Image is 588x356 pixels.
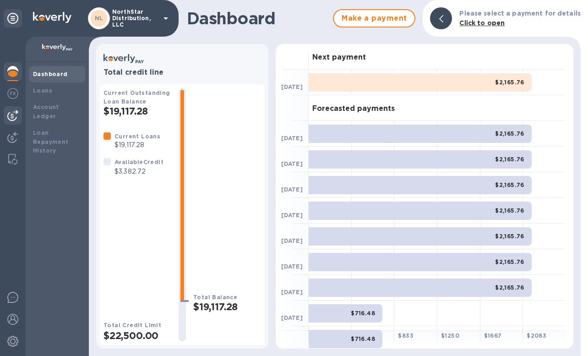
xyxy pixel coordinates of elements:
[495,233,524,240] b: $2,165.76
[114,140,160,150] p: $19,117.28
[114,159,163,165] b: Available Credit
[333,9,415,27] button: Make a payment
[114,133,160,140] b: Current Loans
[33,87,52,94] b: Loans
[281,314,303,321] b: [DATE]
[459,10,581,17] b: Please select a payment for details
[441,332,459,339] b: $ 1250
[281,83,303,90] b: [DATE]
[495,181,524,188] b: $2,165.76
[495,258,524,265] b: $2,165.76
[103,322,161,329] b: Total Credit Limit
[281,289,303,296] b: [DATE]
[281,135,303,142] b: [DATE]
[351,335,375,342] b: $716.48
[495,207,524,214] b: $2,165.76
[281,186,303,193] b: [DATE]
[103,89,170,105] b: Current Outstanding Loan Balance
[281,237,303,244] b: [DATE]
[495,284,524,291] b: $2,165.76
[341,13,407,24] span: Make a payment
[112,9,158,28] p: NorthStar Distribution, LLC
[114,167,163,176] p: $3,382.72
[398,332,414,339] b: $ 833
[95,15,103,22] b: NL
[484,332,502,339] b: $ 1667
[33,71,68,77] b: Dashboard
[495,130,524,137] b: $2,165.76
[193,294,237,301] b: Total Balance
[281,212,303,219] b: [DATE]
[7,88,18,99] img: Foreign exchange
[312,104,395,113] h3: Forecasted payments
[281,160,303,167] b: [DATE]
[193,301,261,312] h2: $19,117.28
[459,19,505,27] b: Click to open
[495,79,524,86] b: $2,165.76
[33,12,71,23] img: Logo
[33,104,59,120] b: Account Ledger
[312,53,366,62] h3: Next payment
[33,129,69,154] b: Loan Repayment History
[527,332,546,339] b: $ 2083
[281,263,303,270] b: [DATE]
[4,9,22,27] div: Unpin categories
[103,68,261,77] h3: Total credit line
[103,105,171,117] h2: $19,117.28
[351,310,375,317] b: $716.48
[495,156,524,163] b: $2,165.76
[103,330,171,341] h2: $22,500.00
[187,9,328,28] h1: Dashboard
